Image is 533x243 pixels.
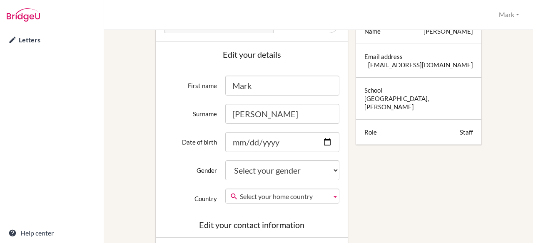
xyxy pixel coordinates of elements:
[423,27,473,35] div: [PERSON_NAME]
[160,132,221,146] label: Date of birth
[364,27,381,35] div: Name
[160,189,221,203] label: Country
[364,86,382,94] div: School
[160,76,221,90] label: First name
[240,189,328,204] span: Select your home country
[164,221,339,229] div: Edit your contact information
[364,94,473,111] div: [GEOGRAPHIC_DATA], [PERSON_NAME]
[2,32,102,48] a: Letters
[164,50,339,59] div: Edit your details
[7,8,40,22] img: Bridge-U
[460,128,473,136] div: Staff
[160,160,221,174] label: Gender
[368,61,473,69] div: [EMAIL_ADDRESS][DOMAIN_NAME]
[364,128,377,136] div: Role
[160,104,221,118] label: Surname
[364,52,403,61] div: Email address
[2,225,102,241] a: Help center
[495,7,523,22] button: Mark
